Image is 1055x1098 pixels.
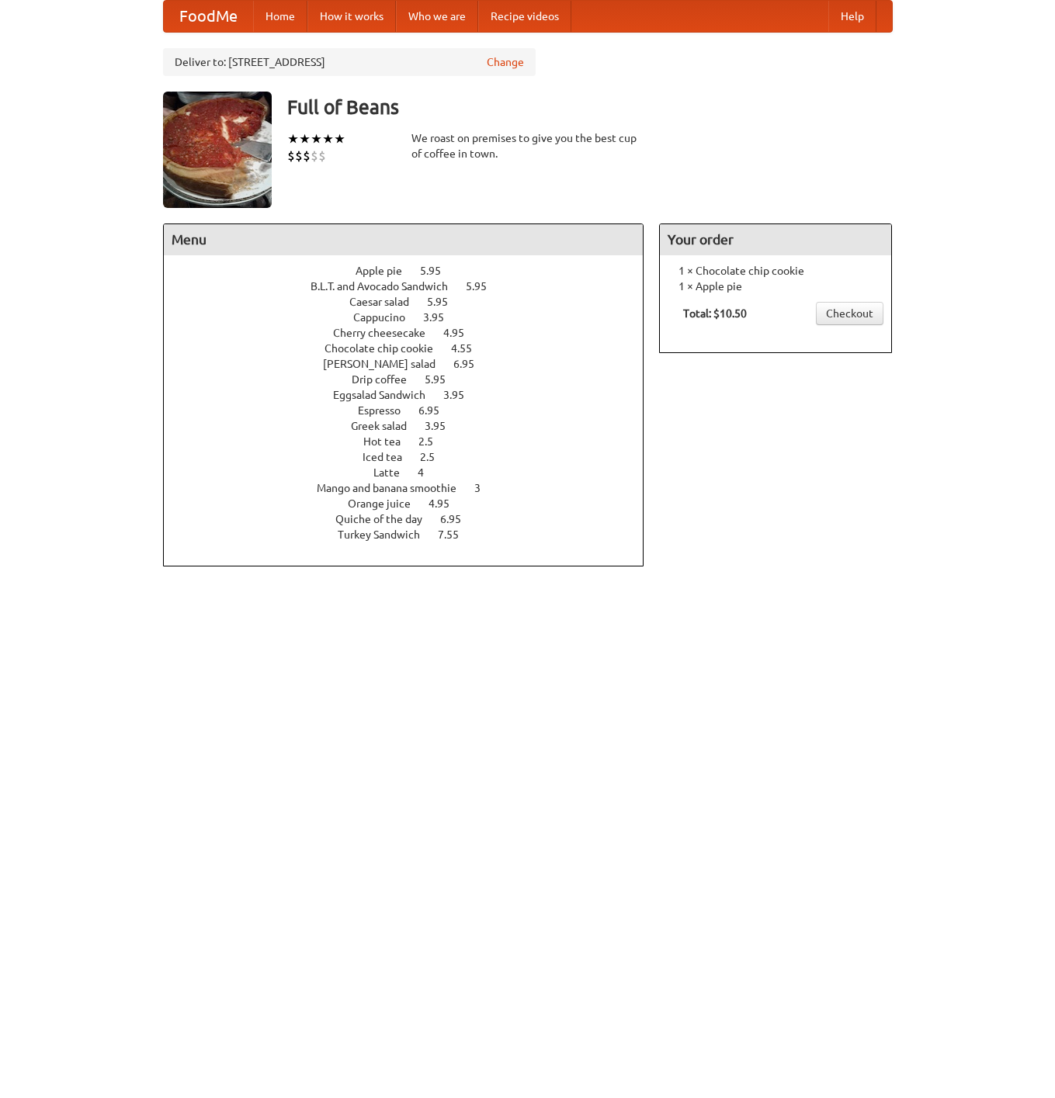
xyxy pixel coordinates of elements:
[425,420,461,432] span: 3.95
[317,482,472,494] span: Mango and banana smoothie
[373,466,453,479] a: Latte 4
[411,130,644,161] div: We roast on premises to give you the best cup of coffee in town.
[163,48,536,76] div: Deliver to: [STREET_ADDRESS]
[253,1,307,32] a: Home
[420,265,456,277] span: 5.95
[358,404,416,417] span: Espresso
[425,373,461,386] span: 5.95
[373,466,415,479] span: Latte
[311,280,515,293] a: B.L.T. and Avocado Sandwich 5.95
[324,342,449,355] span: Chocolate chip cookie
[453,358,490,370] span: 6.95
[307,1,396,32] a: How it works
[356,265,470,277] a: Apple pie 5.95
[338,528,488,541] a: Turkey Sandwich 7.55
[349,296,477,308] a: Caesar salad 5.95
[352,373,422,386] span: Drip coffee
[683,307,747,320] b: Total: $10.50
[311,130,322,147] li: ★
[363,435,462,448] a: Hot tea 2.5
[423,311,460,324] span: 3.95
[164,224,644,255] h4: Menu
[418,466,439,479] span: 4
[668,279,883,294] li: 1 × Apple pie
[420,451,450,463] span: 2.5
[303,147,311,165] li: $
[295,147,303,165] li: $
[333,389,493,401] a: Eggsalad Sandwich 3.95
[335,513,438,525] span: Quiche of the day
[396,1,478,32] a: Who we are
[478,1,571,32] a: Recipe videos
[427,296,463,308] span: 5.95
[333,389,441,401] span: Eggsalad Sandwich
[353,311,421,324] span: Cappucino
[828,1,876,32] a: Help
[363,435,416,448] span: Hot tea
[418,404,455,417] span: 6.95
[668,263,883,279] li: 1 × Chocolate chip cookie
[164,1,253,32] a: FoodMe
[287,92,893,123] h3: Full of Beans
[333,327,493,339] a: Cherry cheesecake 4.95
[335,513,490,525] a: Quiche of the day 6.95
[311,147,318,165] li: $
[418,435,449,448] span: 2.5
[338,528,436,541] span: Turkey Sandwich
[487,54,524,70] a: Change
[324,342,501,355] a: Chocolate chip cookie 4.55
[660,224,891,255] h4: Your order
[333,327,441,339] span: Cherry cheesecake
[287,130,299,147] li: ★
[351,420,422,432] span: Greek salad
[287,147,295,165] li: $
[349,296,425,308] span: Caesar salad
[358,404,468,417] a: Espresso 6.95
[438,528,474,541] span: 7.55
[363,451,463,463] a: Iced tea 2.5
[348,497,426,510] span: Orange juice
[348,497,478,510] a: Orange juice 4.95
[466,280,502,293] span: 5.95
[353,311,473,324] a: Cappucino 3.95
[299,130,311,147] li: ★
[440,513,477,525] span: 6.95
[352,373,474,386] a: Drip coffee 5.95
[323,358,451,370] span: [PERSON_NAME] salad
[323,358,503,370] a: [PERSON_NAME] salad 6.95
[163,92,272,208] img: angular.jpg
[816,302,883,325] a: Checkout
[443,327,480,339] span: 4.95
[451,342,488,355] span: 4.55
[356,265,418,277] span: Apple pie
[474,482,496,494] span: 3
[351,420,474,432] a: Greek salad 3.95
[443,389,480,401] span: 3.95
[363,451,418,463] span: Iced tea
[317,482,509,494] a: Mango and banana smoothie 3
[322,130,334,147] li: ★
[311,280,463,293] span: B.L.T. and Avocado Sandwich
[429,497,465,510] span: 4.95
[318,147,326,165] li: $
[334,130,345,147] li: ★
